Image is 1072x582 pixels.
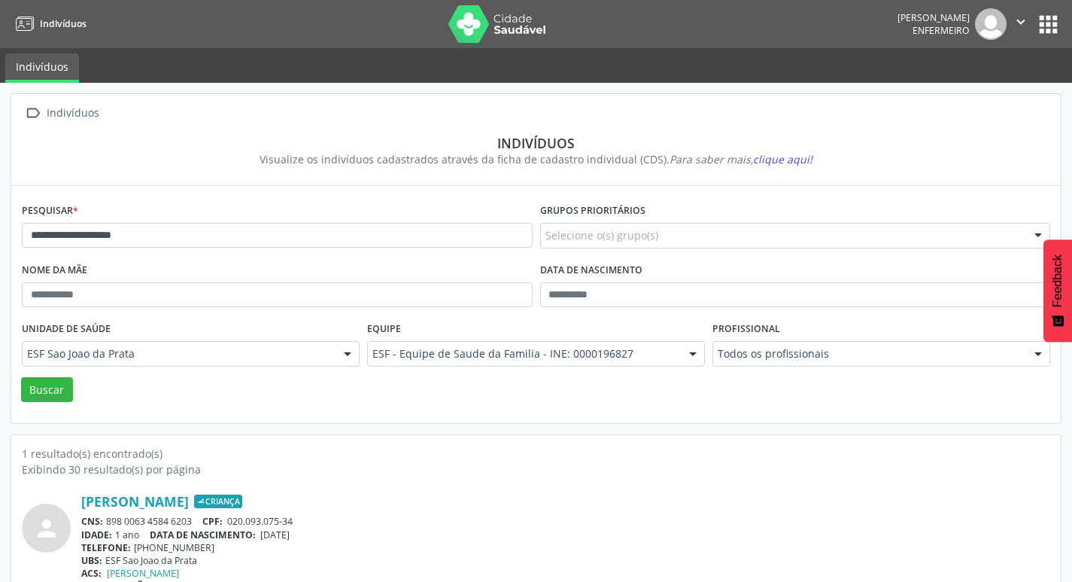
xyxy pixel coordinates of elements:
[22,102,102,124] a:  Indivíduos
[81,554,1050,567] div: ESF Sao Joao da Prata
[32,151,1040,167] div: Visualize os indivíduos cadastrados através da ficha de cadastro individual (CDS).
[540,259,642,282] label: Data de nascimento
[1007,8,1035,40] button: 
[712,318,780,341] label: Profissional
[5,53,79,83] a: Indivíduos
[1051,254,1064,307] span: Feedback
[22,259,87,282] label: Nome da mãe
[22,102,44,124] i: 
[897,11,970,24] div: [PERSON_NAME]
[81,515,103,528] span: CNS:
[33,515,60,542] i: person
[260,529,290,541] span: [DATE]
[81,541,131,554] span: TELEFONE:
[1013,14,1029,30] i: 
[367,318,401,341] label: Equipe
[753,152,812,166] span: clique aqui!
[81,493,189,510] a: [PERSON_NAME]
[202,515,223,528] span: CPF:
[540,200,645,223] label: Grupos prioritários
[22,462,1050,477] div: Exibindo 30 resultado(s) por página
[107,567,179,580] a: [PERSON_NAME]
[372,346,674,361] span: ESF - Equipe de Saude da Familia - INE: 0000196827
[1035,11,1061,38] button: apps
[21,377,73,403] button: Buscar
[81,554,102,567] span: UBS:
[22,200,78,223] label: Pesquisar
[81,529,1050,541] div: 1 ano
[11,11,87,36] a: Indivíduos
[81,541,1050,554] div: [PHONE_NUMBER]
[27,346,329,361] span: ESF Sao Joao da Prata
[32,135,1040,151] div: Indivíduos
[913,24,970,37] span: Enfermeiro
[975,8,1007,40] img: img
[81,515,1050,528] div: 898 0063 4584 6203
[22,446,1050,462] div: 1 resultado(s) encontrado(s)
[227,515,293,528] span: 020.093.075-34
[1043,239,1072,342] button: Feedback - Mostrar pesquisa
[194,495,242,508] span: Criança
[44,102,102,124] div: Indivíduos
[81,529,112,541] span: IDADE:
[718,346,1019,361] span: Todos os profissionais
[150,529,256,541] span: DATA DE NASCIMENTO:
[40,17,87,30] span: Indivíduos
[81,567,102,580] span: ACS:
[670,152,812,166] i: Para saber mais,
[545,227,658,243] span: Selecione o(s) grupo(s)
[22,318,111,341] label: Unidade de saúde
